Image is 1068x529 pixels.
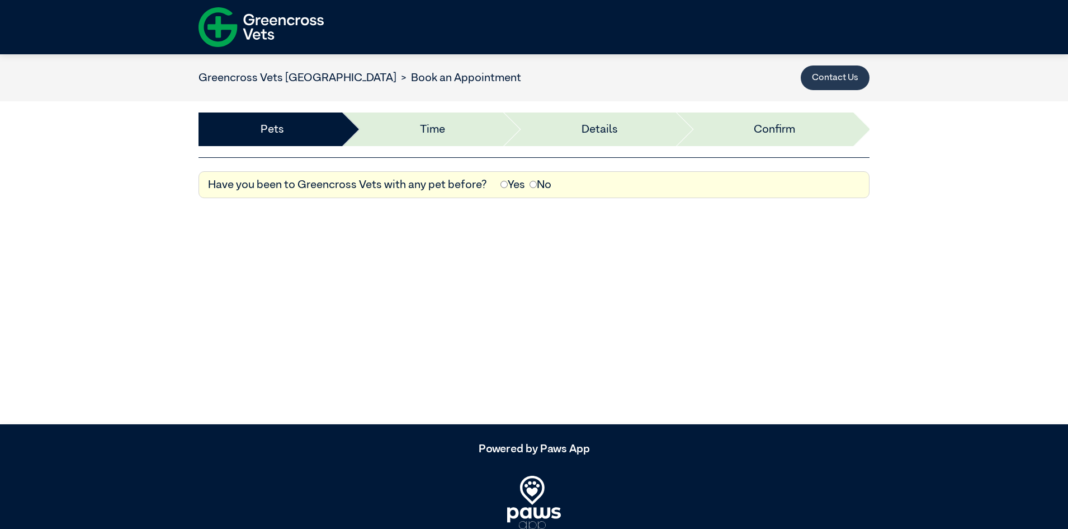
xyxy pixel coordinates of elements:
[261,121,284,138] a: Pets
[199,3,324,52] img: f-logo
[396,69,521,86] li: Book an Appointment
[530,181,537,188] input: No
[199,69,521,86] nav: breadcrumb
[199,72,396,83] a: Greencross Vets [GEOGRAPHIC_DATA]
[208,176,487,193] label: Have you been to Greencross Vets with any pet before?
[199,442,869,456] h5: Powered by Paws App
[500,176,525,193] label: Yes
[500,181,508,188] input: Yes
[801,65,869,90] button: Contact Us
[530,176,551,193] label: No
